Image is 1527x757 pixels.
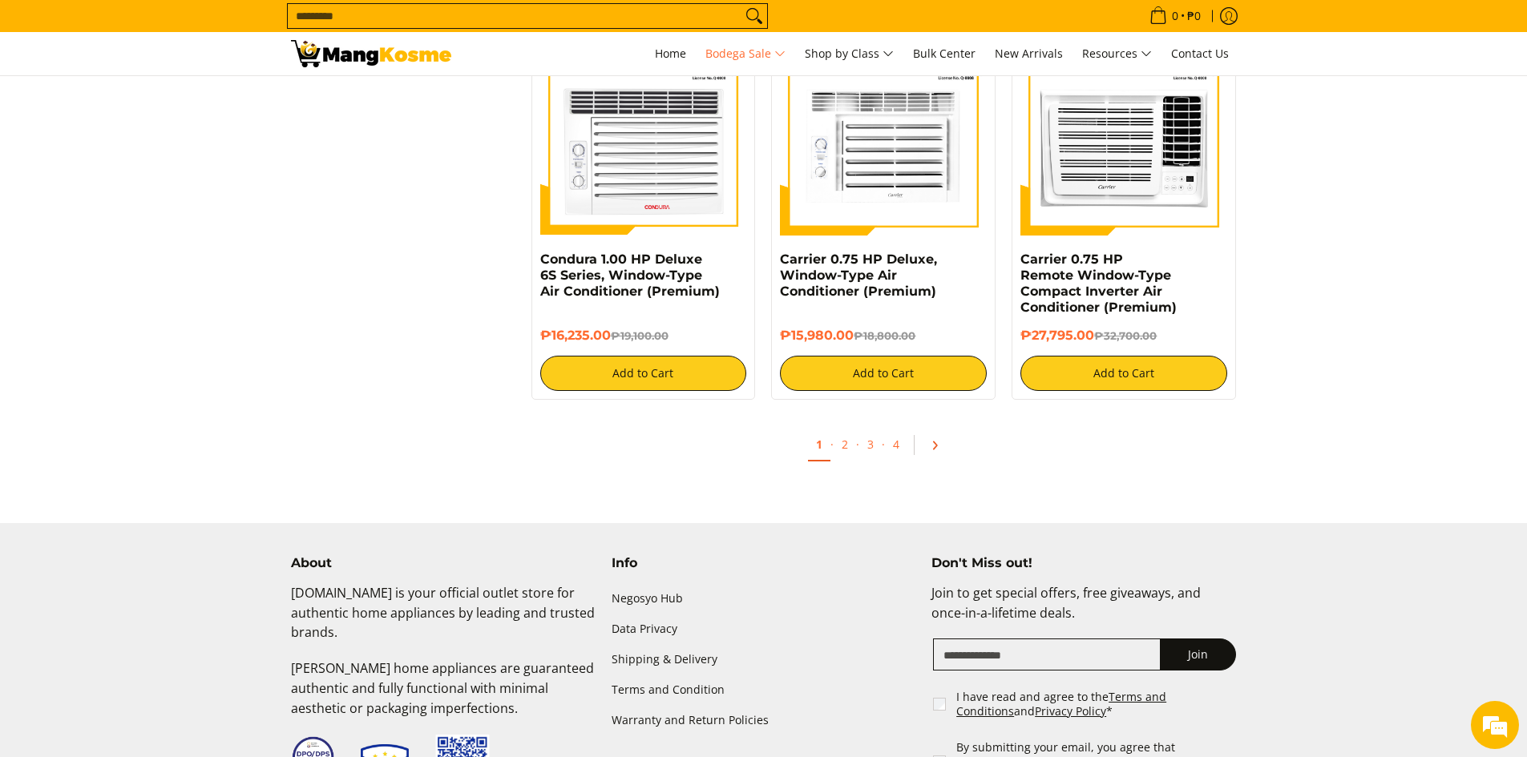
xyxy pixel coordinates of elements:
[540,29,747,236] img: Condura 1.00 HP Deluxe 6S Series, Window-Type Air Conditioner (Premium)
[1082,44,1152,64] span: Resources
[612,705,916,735] a: Warranty and Return Policies
[780,328,987,344] h6: ₱15,980.00
[1020,29,1227,236] img: Carrier 0.75 HP Remote Window-Type Compact Inverter Air Conditioner (Premium)
[780,356,987,391] button: Add to Cart
[611,329,669,342] del: ₱19,100.00
[956,690,1238,718] label: I have read and agree to the and *
[93,202,221,364] span: We're online!
[1171,46,1229,61] span: Contact Us
[612,583,916,614] a: Negosyo Hub
[882,437,885,452] span: ·
[1020,356,1227,391] button: Add to Cart
[612,644,916,674] a: Shipping & Delivery
[1169,10,1181,22] span: 0
[523,424,1245,475] ul: Pagination
[856,437,859,452] span: ·
[8,437,305,493] textarea: Type your message and hit 'Enter'
[931,555,1236,571] h4: Don't Miss out!
[467,32,1237,75] nav: Main Menu
[913,46,976,61] span: Bulk Center
[655,46,686,61] span: Home
[1185,10,1203,22] span: ₱0
[1163,32,1237,75] a: Contact Us
[83,90,269,111] div: Chat with us now
[1160,638,1236,670] button: Join
[1074,32,1160,75] a: Resources
[291,658,596,734] p: [PERSON_NAME] home appliances are guaranteed authentic and fully functional with minimal aestheti...
[291,40,451,67] img: Bodega Sale l Mang Kosme: Cost-Efficient &amp; Quality Home Appliances
[830,437,834,452] span: ·
[291,583,596,658] p: [DOMAIN_NAME] is your official outlet store for authentic home appliances by leading and trusted ...
[263,8,301,46] div: Minimize live chat window
[995,46,1063,61] span: New Arrivals
[905,32,984,75] a: Bulk Center
[291,555,596,571] h4: About
[540,252,720,299] a: Condura 1.00 HP Deluxe 6S Series, Window-Type Air Conditioner (Premium)
[780,29,987,236] img: Carrier 0.75 HP Deluxe, Window-Type Air Conditioner (Premium)
[854,329,915,342] del: ₱18,800.00
[697,32,794,75] a: Bodega Sale
[705,44,786,64] span: Bodega Sale
[612,674,916,705] a: Terms and Condition
[931,583,1236,639] p: Join to get special offers, free giveaways, and once-in-a-lifetime deals.
[987,32,1071,75] a: New Arrivals
[885,429,907,460] a: 4
[797,32,902,75] a: Shop by Class
[612,555,916,571] h4: Info
[1035,703,1106,719] a: Privacy Policy
[805,44,894,64] span: Shop by Class
[741,4,767,28] button: Search
[780,252,937,299] a: Carrier 0.75 HP Deluxe, Window-Type Air Conditioner (Premium)
[1020,252,1177,315] a: Carrier 0.75 HP Remote Window-Type Compact Inverter Air Conditioner (Premium)
[859,429,882,460] a: 3
[808,429,830,461] a: 1
[612,614,916,644] a: Data Privacy
[1145,7,1206,25] span: •
[834,429,856,460] a: 2
[540,356,747,391] button: Add to Cart
[1020,328,1227,344] h6: ₱27,795.00
[956,689,1166,719] a: Terms and Conditions
[1094,329,1157,342] del: ₱32,700.00
[647,32,694,75] a: Home
[540,328,747,344] h6: ₱16,235.00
